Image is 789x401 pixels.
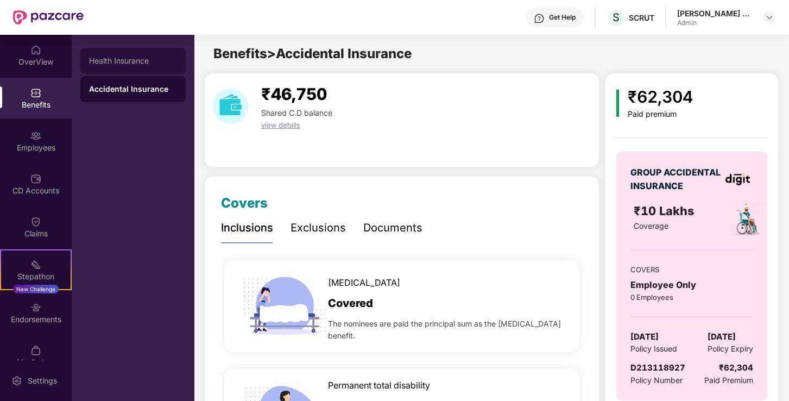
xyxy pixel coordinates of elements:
[30,130,41,141] img: svg+xml;base64,PHN2ZyBpZD0iRW1wbG95ZWVzIiB4bWxucz0iaHR0cDovL3d3dy53My5vcmcvMjAwMC9zdmciIHdpZHRoPS...
[328,318,565,342] span: The nominees are paid the principal sum as the [MEDICAL_DATA] benefit.
[213,46,412,61] span: Benefits > Accidental Insurance
[13,285,59,293] div: New Challenge
[363,220,422,236] div: Documents
[634,221,668,230] span: Coverage
[630,166,722,193] div: GROUP ACCIDENTAL INSURANCE
[328,276,400,290] span: [MEDICAL_DATA]
[1,271,71,282] div: Stepathon
[261,121,300,129] span: view details
[13,10,84,24] img: New Pazcare Logo
[239,260,331,352] img: icon
[30,87,41,98] img: svg+xml;base64,PHN2ZyBpZD0iQmVuZWZpdHMiIHhtbG5zPSJodHRwOi8vd3d3LnczLm9yZy8yMDAwL3N2ZyIgd2lkdGg9Ij...
[630,343,677,355] span: Policy Issued
[261,84,327,104] span: ₹46,750
[221,193,268,214] div: Covers
[630,264,753,275] div: COVERS
[630,362,685,373] span: D213118927
[630,278,753,292] div: Employee Only
[730,202,765,237] img: policyIcon
[708,343,753,355] span: Policy Expiry
[30,173,41,184] img: svg+xml;base64,PHN2ZyBpZD0iQ0RfQWNjb3VudHMiIGRhdGEtbmFtZT0iQ0QgQWNjb3VudHMiIHhtbG5zPSJodHRwOi8vd3...
[30,345,41,356] img: svg+xml;base64,PHN2ZyBpZD0iTXlfT3JkZXJzIiBkYXRhLW5hbWU9Ik15IE9yZGVycyIgeG1sbnM9Imh0dHA6Ly93d3cudz...
[630,375,683,385] span: Policy Number
[30,45,41,55] img: svg+xml;base64,PHN2ZyBpZD0iSG9tZSIgeG1sbnM9Imh0dHA6Ly93d3cudzMub3JnLzIwMDAvc3ZnIiB3aWR0aD0iMjAiIG...
[765,13,774,22] img: svg+xml;base64,PHN2ZyBpZD0iRHJvcGRvd24tMzJ4MzIiIHhtbG5zPSJodHRwOi8vd3d3LnczLm9yZy8yMDAwL3N2ZyIgd2...
[24,375,60,386] div: Settings
[30,259,41,270] img: svg+xml;base64,PHN2ZyB4bWxucz0iaHR0cDovL3d3dy53My5vcmcvMjAwMC9zdmciIHdpZHRoPSIyMSIgaGVpZ2h0PSIyMC...
[534,13,545,24] img: svg+xml;base64,PHN2ZyBpZD0iSGVscC0zMngzMiIgeG1sbnM9Imh0dHA6Ly93d3cudzMub3JnLzIwMDAvc3ZnIiB3aWR0aD...
[629,12,654,23] div: SCRUT
[261,108,332,117] span: Shared C.D balance
[11,375,22,386] img: svg+xml;base64,PHN2ZyBpZD0iU2V0dGluZy0yMHgyMCIgeG1sbnM9Imh0dHA6Ly93d3cudzMub3JnLzIwMDAvc3ZnIiB3aW...
[291,220,346,236] div: Exclusions
[634,204,697,218] span: ₹10 Lakhs
[30,216,41,227] img: svg+xml;base64,PHN2ZyBpZD0iQ2xhaW0iIHhtbG5zPSJodHRwOi8vd3d3LnczLm9yZy8yMDAwL3N2ZyIgd2lkdGg9IjIwIi...
[616,90,619,117] img: icon
[708,330,736,343] span: [DATE]
[628,110,693,119] div: Paid premium
[328,379,430,392] span: Permanent total disability
[628,84,693,110] div: ₹62,304
[630,292,753,303] div: 0 Employees
[630,330,659,343] span: [DATE]
[213,89,248,124] img: download
[221,220,273,236] div: Inclusions
[677,8,753,18] div: [PERSON_NAME] M R
[677,18,753,27] div: Admin
[549,13,576,22] div: Get Help
[725,173,750,186] img: insurerLogo
[704,374,753,386] span: Paid Premium
[30,302,41,313] img: svg+xml;base64,PHN2ZyBpZD0iRW5kb3JzZW1lbnRzIiB4bWxucz0iaHR0cDovL3d3dy53My5vcmcvMjAwMC9zdmciIHdpZH...
[89,84,177,95] div: Accidental Insurance
[89,57,177,65] div: Health Insurance
[613,11,620,24] span: S
[719,361,753,374] div: ₹62,304
[328,295,373,312] span: Covered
